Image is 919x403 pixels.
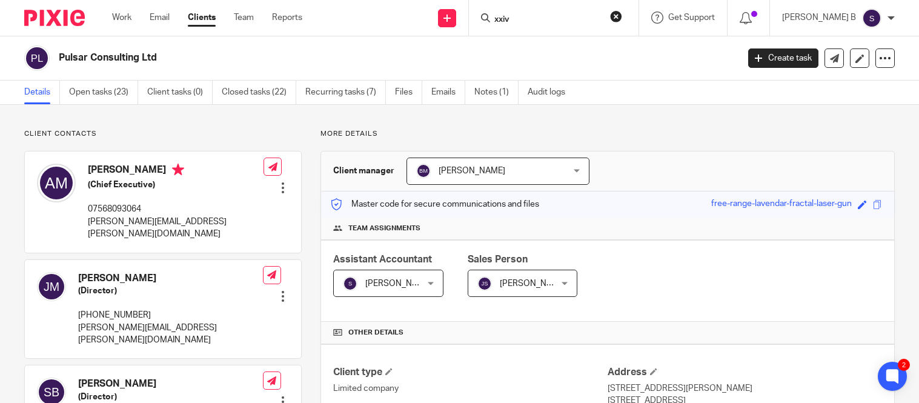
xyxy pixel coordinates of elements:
span: Assistant Accountant [333,255,432,264]
span: Sales Person [468,255,528,264]
span: [PERSON_NAME] [500,279,566,288]
img: Pixie [24,10,85,26]
p: [STREET_ADDRESS][PERSON_NAME] [608,382,882,395]
p: Limited company [333,382,608,395]
p: [PHONE_NUMBER] [78,309,263,321]
a: Create task [748,48,818,68]
a: Details [24,81,60,104]
span: [PERSON_NAME] B [365,279,439,288]
h4: [PERSON_NAME] [78,378,263,390]
span: Other details [348,328,403,338]
img: svg%3E [477,276,492,291]
p: Client contacts [24,129,302,139]
h5: (Director) [78,391,263,403]
h5: (Director) [78,285,263,297]
p: [PERSON_NAME][EMAIL_ADDRESS][PERSON_NAME][DOMAIN_NAME] [88,216,264,241]
img: svg%3E [37,164,76,202]
div: free-range-lavendar-fractal-laser-gun [711,198,852,211]
button: Clear [610,10,622,22]
a: Email [150,12,170,24]
img: svg%3E [24,45,50,71]
a: Files [395,81,422,104]
a: Emails [431,81,465,104]
p: [PERSON_NAME] B [782,12,856,24]
img: svg%3E [37,272,66,301]
a: Team [234,12,254,24]
img: svg%3E [862,8,881,28]
a: Recurring tasks (7) [305,81,386,104]
img: svg%3E [416,164,431,178]
h4: Address [608,366,882,379]
a: Reports [272,12,302,24]
a: Notes (1) [474,81,519,104]
h3: Client manager [333,165,394,177]
h4: [PERSON_NAME] [78,272,263,285]
a: Audit logs [528,81,574,104]
input: Search [493,15,602,25]
span: Team assignments [348,224,420,233]
a: Closed tasks (22) [222,81,296,104]
span: Get Support [668,13,715,22]
a: Client tasks (0) [147,81,213,104]
p: 07568093064 [88,203,264,215]
h4: Client type [333,366,608,379]
h2: Pulsar Consulting Ltd [59,52,596,64]
div: 2 [898,359,910,371]
a: Work [112,12,131,24]
p: More details [320,129,895,139]
a: Clients [188,12,216,24]
h5: (Chief Executive) [88,179,264,191]
i: Primary [172,164,184,176]
a: Open tasks (23) [69,81,138,104]
p: Master code for secure communications and files [330,198,539,210]
span: [PERSON_NAME] [439,167,505,175]
h4: [PERSON_NAME] [88,164,264,179]
img: svg%3E [343,276,357,291]
p: [PERSON_NAME][EMAIL_ADDRESS][PERSON_NAME][DOMAIN_NAME] [78,322,263,347]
